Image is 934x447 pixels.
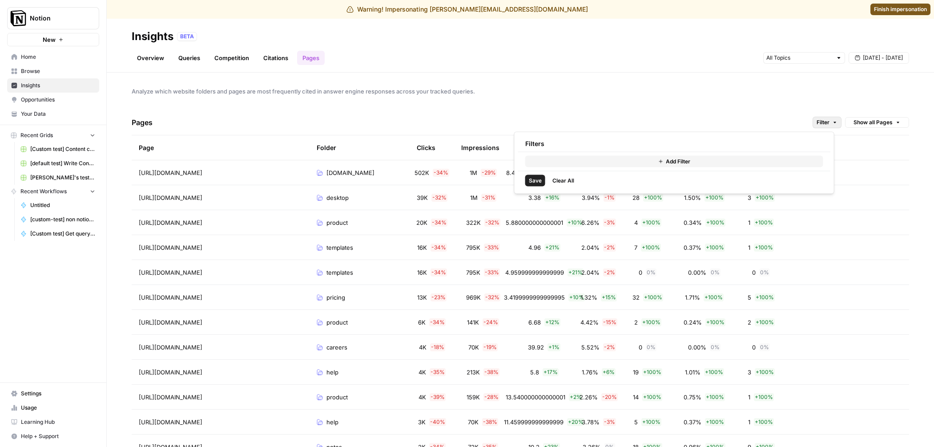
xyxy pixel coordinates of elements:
span: 32 [632,293,640,302]
span: Help + Support [21,432,95,440]
span: - 2 % [603,268,616,276]
span: + 6 % [602,368,616,376]
span: 3 [748,193,751,202]
span: + 100 % [705,219,725,227]
span: 159K [467,393,480,402]
span: - 31 % [481,194,496,202]
span: + 100 % [705,318,725,326]
span: 1 [748,393,750,402]
span: - 40 % [429,418,446,426]
span: [URL][DOMAIN_NAME] [139,393,202,402]
span: 0 [639,343,642,352]
button: Add Filter [525,156,823,167]
span: careers [326,343,347,352]
a: [PERSON_NAME]'s test Grid [16,171,99,185]
span: 13K [417,293,427,302]
a: [Custom test] Content creation flow [16,142,99,156]
span: 0 % [710,343,721,351]
span: - 3 % [603,418,616,426]
span: + 100 % [704,293,724,301]
span: 3 [748,368,751,377]
span: + 100 % [641,244,661,252]
span: 13.540000000000001 [506,393,565,402]
span: + 100 % [755,293,775,301]
span: 3.38 [528,193,541,202]
span: - 1 % [604,194,616,202]
button: Recent Workflows [7,185,99,198]
span: desktop [326,193,349,202]
span: + 1 % [548,343,560,351]
span: + 21 % [544,244,560,252]
span: [default test] Write Content Briefs [30,159,95,167]
span: + 100 % [754,219,774,227]
span: 20K [416,218,427,227]
span: + 12 % [544,318,560,326]
span: - 32 % [431,194,447,202]
span: 6.26% [581,218,600,227]
span: 5 [634,418,638,427]
span: - 35 % [430,368,446,376]
span: 1 [748,418,750,427]
span: + 10 % [567,219,583,227]
span: + 21 % [568,268,584,276]
span: 70K [468,418,479,427]
span: 1 [748,243,750,252]
span: - 39 % [430,393,446,401]
a: Home [7,50,99,64]
span: 28 [632,193,640,202]
span: 1 [748,218,750,227]
span: [URL][DOMAIN_NAME] [139,268,202,277]
span: 0 % [710,268,721,276]
span: Analyze which website folders and pages are most frequently cited in answer engine responses acro... [132,87,909,96]
button: Workspace: Notion [7,7,99,29]
span: 2.04% [581,243,600,252]
a: Opportunities [7,93,99,107]
span: 3.4199999999999995 [504,293,565,302]
button: Show all Pages [845,117,909,128]
span: + 100 % [642,393,662,401]
span: 1.76% [582,368,598,377]
span: 4.96 [528,243,541,252]
a: Competition [209,51,254,65]
span: [custom-test] non notion page research [30,215,95,223]
span: [DATE] - [DATE] [863,54,903,62]
span: pricing [326,293,345,302]
span: - 3 % [603,219,616,227]
span: 1M [470,168,477,177]
span: Recent Workflows [20,187,67,195]
span: Filter [817,118,829,126]
span: 0 % [646,343,656,351]
span: [PERSON_NAME]'s test Grid [30,174,95,182]
span: 969K [466,293,481,302]
span: - 18 % [430,343,445,351]
span: - 34 % [431,268,447,276]
span: + 100 % [755,194,775,202]
span: 213K [467,368,480,377]
a: [default test] Write Content Briefs [16,156,99,171]
a: Usage [7,401,99,415]
span: 1.01% [685,368,700,377]
img: Notion Logo [10,10,26,26]
span: help [326,368,338,377]
a: [Custom test] Get query fanout from topic [16,227,99,241]
a: Learning Hub [7,415,99,429]
span: [URL][DOMAIN_NAME] [139,318,202,327]
span: Show all Pages [853,118,893,126]
span: [URL][DOMAIN_NAME] [139,193,202,202]
span: 4.959999999999999 [505,268,564,277]
span: - 34 % [429,318,446,326]
span: Finish impersonation [874,5,927,13]
a: [custom-test] non notion page research [16,212,99,227]
span: [URL][DOMAIN_NAME] [139,243,202,252]
span: + 10 % [568,293,585,301]
button: [DATE] - [DATE] [849,52,909,64]
button: Save [525,175,545,187]
span: + 100 % [705,393,725,401]
span: 16K [417,268,427,277]
span: - 23 % [431,293,447,301]
span: - 19 % [483,343,498,351]
span: - 29 % [481,169,497,177]
span: [URL][DOMAIN_NAME] [139,343,202,352]
a: Your Data [7,107,99,121]
span: 0 [752,343,756,352]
